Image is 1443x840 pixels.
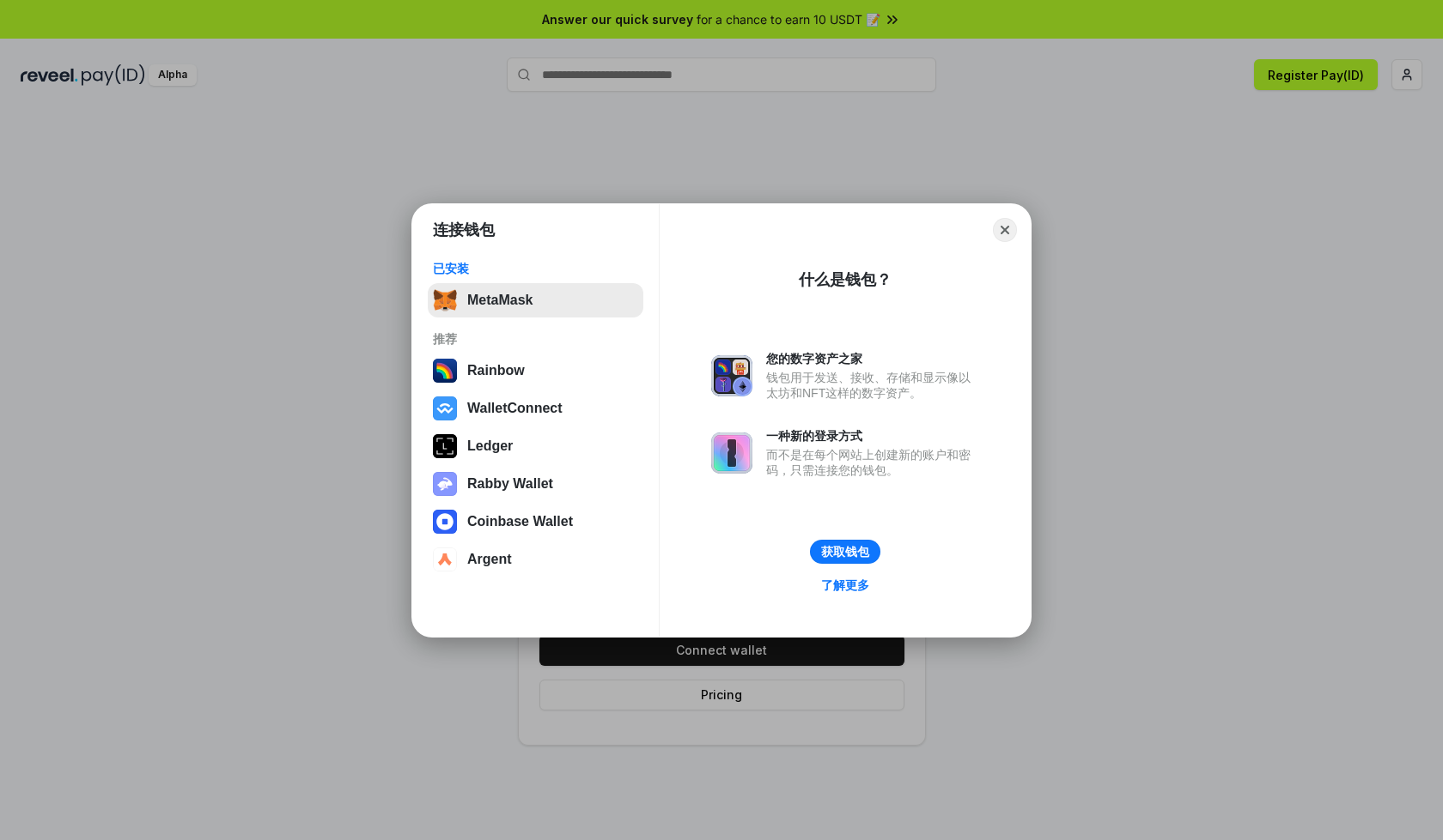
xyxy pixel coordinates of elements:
[433,331,638,347] div: 推荐
[433,359,457,383] img: svg+xml,%3Csvg%20width%3D%22120%22%20height%3D%22120%22%20viewBox%3D%220%200%20120%20120%22%20fil...
[766,447,979,478] div: 而不是在每个网站上创建新的账户和密码，只需连接您的钱包。
[821,544,869,559] div: 获取钱包
[433,472,457,496] img: svg+xml,%3Csvg%20xmlns%3D%22http%3A%2F%2Fwww.w3.org%2F2000%2Fsvg%22%20fill%3D%22none%22%20viewBox...
[433,261,638,276] div: 已安装
[711,355,752,396] img: svg+xml,%3Csvg%20xmlns%3D%22http%3A%2F%2Fwww.w3.org%2F2000%2Fsvg%22%20fill%3D%22none%22%20viewBox...
[467,363,525,378] div: Rainbow
[433,547,457,571] img: svg+xml,%3Csvg%20width%3D%2228%22%20height%3D%2228%22%20viewBox%3D%220%200%2028%2028%22%20fill%3D...
[433,220,495,240] h1: 连接钱包
[766,370,979,401] div: 钱包用于发送、接收、存储和显示像以太坊和NFT这样的数字资产。
[428,505,643,539] button: Coinbase Wallet
[766,428,979,444] div: 一种新的登录方式
[993,218,1017,242] button: Close
[467,438,513,454] div: Ledger
[467,401,563,416] div: WalletConnect
[428,542,643,577] button: Argent
[428,429,643,463] button: Ledger
[799,269,892,290] div: 什么是钱包？
[821,577,869,593] div: 了解更多
[467,514,573,529] div: Coinbase Wallet
[811,574,880,596] a: 了解更多
[433,396,457,420] img: svg+xml,%3Csvg%20width%3D%2228%22%20height%3D%2228%22%20viewBox%3D%220%200%2028%2028%22%20fill%3D...
[766,351,979,366] div: 您的数字资产之家
[428,391,643,426] button: WalletConnect
[428,467,643,501] button: Rabby Wallet
[810,540,880,564] button: 获取钱包
[433,510,457,534] img: svg+xml,%3Csvg%20width%3D%2228%22%20height%3D%2228%22%20viewBox%3D%220%200%2028%2028%22%20fill%3D...
[433,434,457,458] img: svg+xml,%3Csvg%20xmlns%3D%22http%3A%2F%2Fwww.w3.org%2F2000%2Fsvg%22%20width%3D%2228%22%20height%3...
[428,283,643,317] button: MetaMask
[467,293,533,308] div: MetaMask
[433,288,457,312] img: svg+xml,%3Csvg%20fill%3D%22none%22%20height%3D%2233%22%20viewBox%3D%220%200%2035%2033%22%20width%...
[711,432,752,474] img: svg+xml,%3Csvg%20xmlns%3D%22http%3A%2F%2Fwww.w3.org%2F2000%2Fsvg%22%20fill%3D%22none%22%20viewBox...
[467,552,512,567] div: Argent
[428,354,643,388] button: Rainbow
[467,476,553,492] div: Rabby Wallet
